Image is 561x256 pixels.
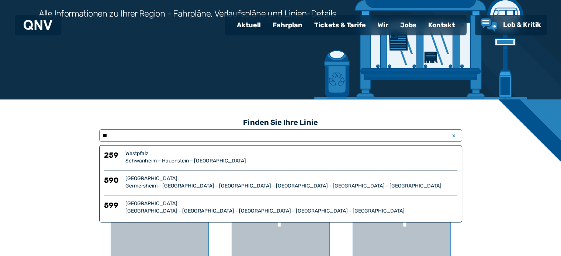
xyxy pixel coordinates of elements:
[125,207,457,215] div: [GEOGRAPHIC_DATA] - [GEOGRAPHIC_DATA] - [GEOGRAPHIC_DATA] - [GEOGRAPHIC_DATA] - [GEOGRAPHIC_DATA]
[104,200,122,215] h6: 599
[125,175,457,182] div: [GEOGRAPHIC_DATA]
[267,15,308,35] a: Fahrplan
[372,15,394,35] a: Wir
[231,15,267,35] a: Aktuell
[99,114,462,130] h3: Finden Sie Ihre Linie
[104,150,122,165] h6: 259
[394,15,422,35] a: Jobs
[24,20,52,30] img: QNV Logo
[125,157,457,165] div: Schwanheim – Hauenstein – [GEOGRAPHIC_DATA]
[308,15,372,35] a: Tickets & Tarife
[481,18,541,32] a: Lob & Kritik
[104,175,122,190] h6: 590
[24,18,52,32] a: QNV Logo
[125,150,457,157] div: Westpfalz
[125,182,457,190] div: Germersheim - [GEOGRAPHIC_DATA] - [GEOGRAPHIC_DATA] - [GEOGRAPHIC_DATA] - [GEOGRAPHIC_DATA] - [GE...
[422,15,461,35] a: Kontakt
[503,21,541,29] span: Lob & Kritik
[39,8,336,20] h3: Alle Informationen zu Ihrer Region - Fahrpläne, Verlaufspläne und Linien-Details
[449,131,459,140] span: x
[125,200,457,207] div: [GEOGRAPHIC_DATA]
